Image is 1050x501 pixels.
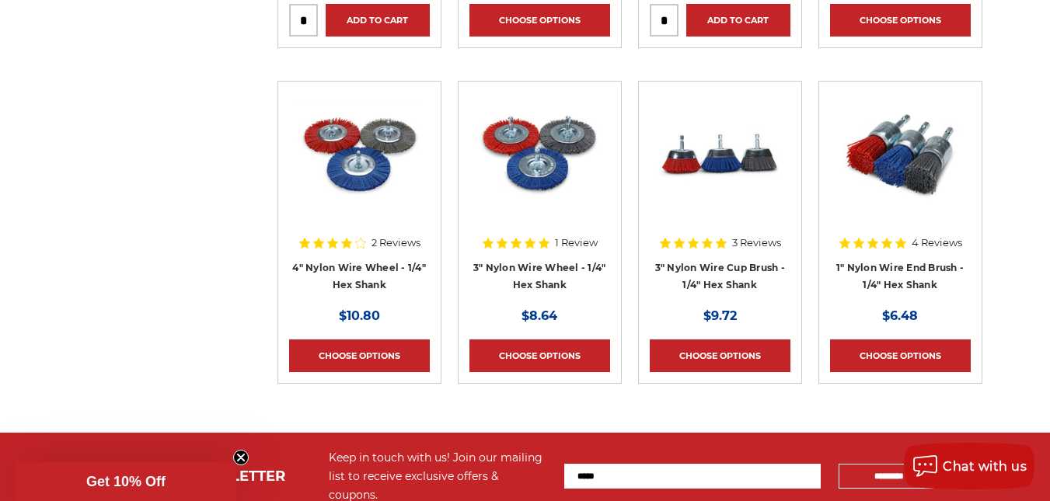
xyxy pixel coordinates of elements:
[289,339,430,372] a: Choose Options
[233,450,249,465] button: Close teaser
[339,308,380,323] span: $10.80
[86,474,166,489] span: Get 10% Off
[830,4,971,37] a: Choose Options
[830,92,971,233] a: 1 inch nylon wire end brush
[469,4,610,37] a: Choose Options
[473,262,606,291] a: 3" Nylon Wire Wheel - 1/4" Hex Shank
[650,92,790,233] a: 3" Nylon Wire Cup Brush - 1/4" Hex Shank
[372,238,420,248] span: 2 Reviews
[830,339,971,372] a: Choose Options
[904,443,1034,489] button: Chat with us
[912,238,962,248] span: 4 Reviews
[555,238,598,248] span: 1 Review
[732,238,781,248] span: 3 Reviews
[658,92,782,217] img: 3" Nylon Wire Cup Brush - 1/4" Hex Shank
[289,92,430,233] a: 4 inch nylon wire wheel for drill
[650,339,790,372] a: Choose Options
[655,262,785,291] a: 3" Nylon Wire Cup Brush - 1/4" Hex Shank
[292,262,426,291] a: 4" Nylon Wire Wheel - 1/4" Hex Shank
[522,308,557,323] span: $8.64
[469,339,610,372] a: Choose Options
[943,459,1027,474] span: Chat with us
[686,4,790,37] a: Add to Cart
[297,92,421,217] img: 4 inch nylon wire wheel for drill
[326,4,430,37] a: Add to Cart
[838,92,962,217] img: 1 inch nylon wire end brush
[882,308,918,323] span: $6.48
[16,462,236,501] div: Get 10% OffClose teaser
[469,92,610,233] a: Nylon Filament Wire Wheels with Hex Shank
[477,92,602,217] img: Nylon Filament Wire Wheels with Hex Shank
[703,308,737,323] span: $9.72
[836,262,964,291] a: 1" Nylon Wire End Brush - 1/4" Hex Shank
